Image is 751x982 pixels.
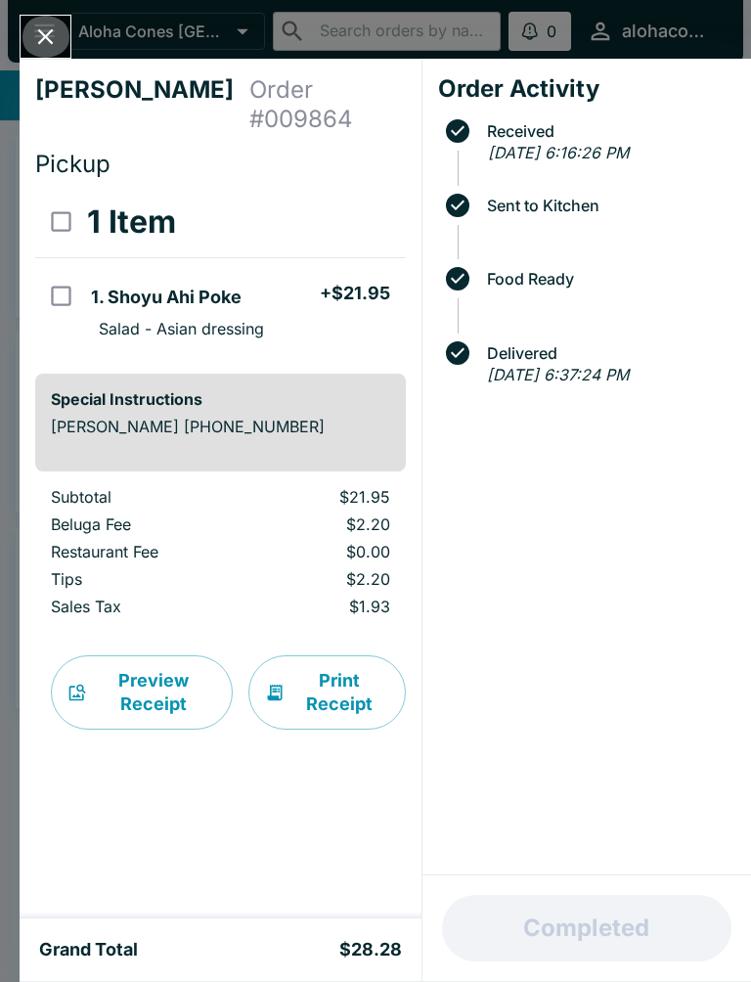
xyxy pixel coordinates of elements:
[51,417,390,436] p: [PERSON_NAME] [PHONE_NUMBER]
[51,597,231,616] p: Sales Tax
[51,389,390,409] h6: Special Instructions
[35,487,406,624] table: orders table
[262,542,390,561] p: $0.00
[320,282,390,305] h5: + $21.95
[51,514,231,534] p: Beluga Fee
[262,569,390,589] p: $2.20
[248,655,406,730] button: Print Receipt
[87,202,176,242] h3: 1 Item
[35,187,406,358] table: orders table
[51,487,231,507] p: Subtotal
[249,75,406,134] h4: Order # 009864
[477,344,735,362] span: Delivered
[339,938,402,961] h5: $28.28
[51,655,233,730] button: Preview Receipt
[51,542,231,561] p: Restaurant Fee
[477,197,735,214] span: Sent to Kitchen
[438,74,735,104] h4: Order Activity
[35,75,249,134] h4: [PERSON_NAME]
[477,270,735,288] span: Food Ready
[488,143,629,162] em: [DATE] 6:16:26 PM
[99,319,264,338] p: Salad - Asian dressing
[39,938,138,961] h5: Grand Total
[477,122,735,140] span: Received
[487,365,629,384] em: [DATE] 6:37:24 PM
[51,569,231,589] p: Tips
[262,487,390,507] p: $21.95
[35,150,110,178] span: Pickup
[262,514,390,534] p: $2.20
[21,16,70,58] button: Close
[262,597,390,616] p: $1.93
[91,286,242,309] h5: 1. Shoyu Ahi Poke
